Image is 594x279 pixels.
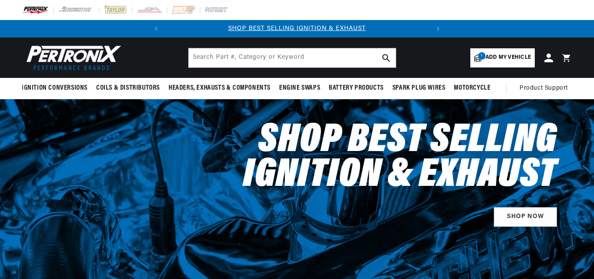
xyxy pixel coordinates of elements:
summary: Coils & Distributors [92,78,164,98]
div: Announcement [165,24,429,34]
button: Translation missing: en.sections.announcements.next_announcement [429,20,447,37]
span: Add my vehicle [486,54,531,62]
summary: Ignition Conversions [22,78,92,98]
span: Coils & Distributors [96,84,160,93]
a: SHOP NOW [494,207,557,227]
span: 1 [478,52,486,60]
summary: Headers, Exhausts & Components [164,78,275,98]
summary: Product Support [520,78,572,99]
span: Product Support [520,84,568,93]
h2: Shop Best Selling Ignition & Exhaust [185,124,557,193]
span: Spark Plug Wires [392,84,445,93]
span: Ignition Conversions [22,84,88,93]
button: Translation missing: en.sections.announcements.previous_announcement [148,20,165,37]
span: Engine Swaps [279,84,320,93]
summary: Motorcycle [449,78,495,98]
summary: Spark Plug Wires [388,78,450,98]
span: Motorcycle [454,84,490,93]
button: search button [377,48,396,67]
a: 1Add my vehicle [470,48,535,67]
input: Search Part #, Category or Keyword [189,48,396,67]
summary: Battery Products [324,78,388,98]
summary: Engine Swaps [275,78,324,98]
span: Battery Products [329,84,384,93]
span: Headers, Exhausts & Components [169,84,270,93]
img: Pertronix [22,43,122,73]
a: SHOP BEST SELLING IGNITION & EXHAUST [228,25,366,32]
div: 1 of 2 [165,24,429,34]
